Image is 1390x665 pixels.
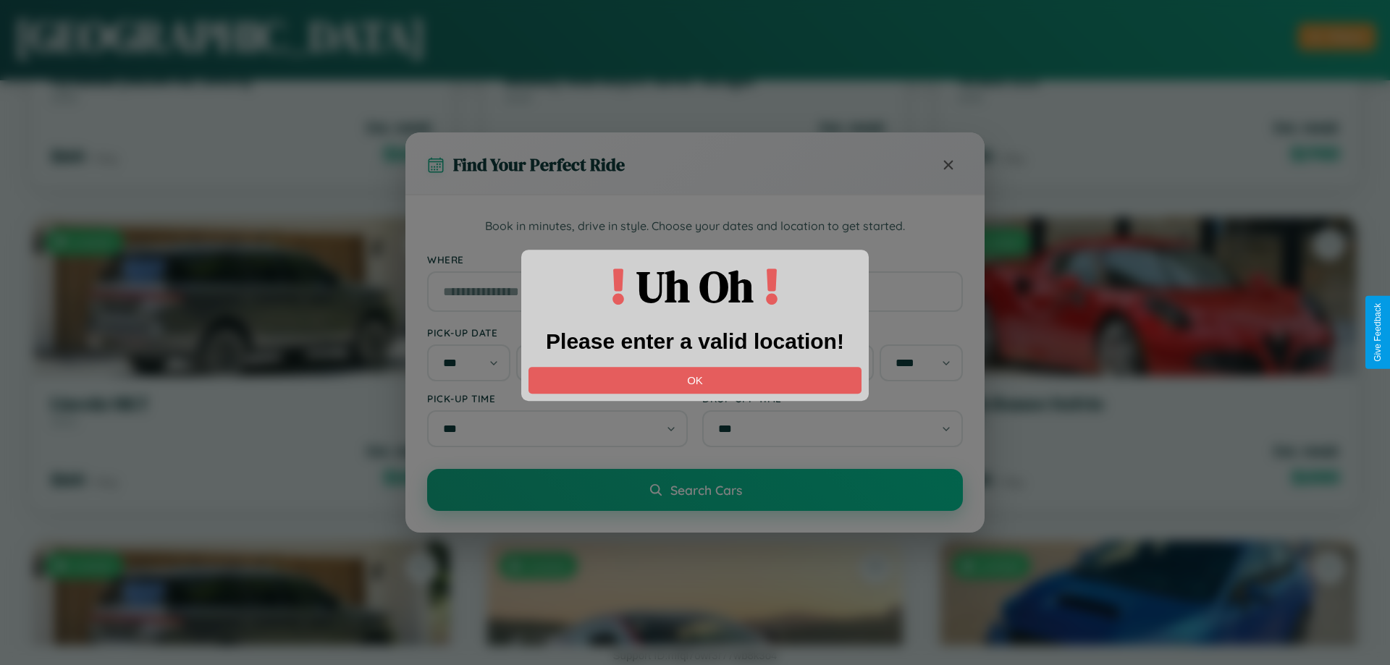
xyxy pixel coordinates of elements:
[702,326,963,339] label: Drop-off Date
[427,253,963,266] label: Where
[427,217,963,236] p: Book in minutes, drive in style. Choose your dates and location to get started.
[702,392,963,404] label: Drop-off Time
[427,392,688,404] label: Pick-up Time
[670,482,742,498] span: Search Cars
[453,153,625,177] h3: Find Your Perfect Ride
[427,326,688,339] label: Pick-up Date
